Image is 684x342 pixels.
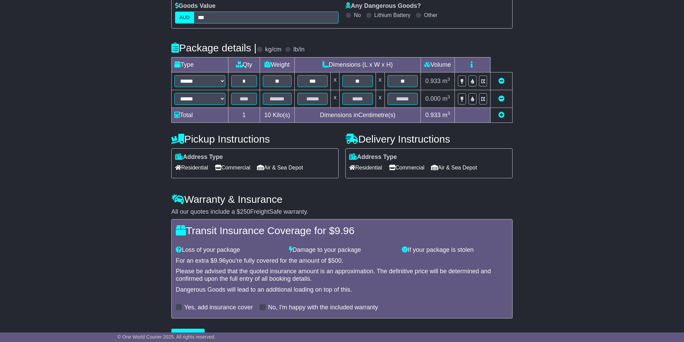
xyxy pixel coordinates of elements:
[442,95,450,102] span: m
[345,133,513,145] h4: Delivery Instructions
[172,108,228,123] td: Total
[431,162,477,173] span: Air & Sea Depot
[447,94,450,99] sup: 3
[176,225,508,236] h4: Transit Insurance Coverage for $
[442,112,450,118] span: m
[331,257,342,264] span: 500
[354,12,361,18] label: No
[295,108,421,123] td: Dimensions in Centimetre(s)
[214,257,226,264] span: 9.96
[295,57,421,72] td: Dimensions (L x W x H)
[268,304,378,311] label: No, I'm happy with the included warranty
[172,246,286,254] div: Loss of your package
[175,153,223,161] label: Address Type
[215,162,250,173] span: Commercial
[176,257,508,265] div: For an extra $ you're fully covered for the amount of $ .
[421,57,455,72] td: Volume
[447,111,450,116] sup: 3
[498,95,505,102] a: Remove this item
[442,78,450,84] span: m
[171,194,513,205] h4: Warranty & Insurance
[171,133,339,145] h4: Pickup Instructions
[376,72,384,90] td: x
[331,90,340,108] td: x
[376,90,384,108] td: x
[228,108,260,123] td: 1
[447,77,450,82] sup: 3
[240,208,250,215] span: 250
[349,162,382,173] span: Residential
[331,72,340,90] td: x
[260,57,295,72] td: Weight
[171,208,513,216] div: All our quotes include a $ FreightSafe warranty.
[349,153,397,161] label: Address Type
[424,12,438,18] label: Other
[264,112,271,118] span: 10
[171,329,205,341] button: Get Quotes
[425,78,441,84] span: 0.933
[228,57,260,72] td: Qty
[117,334,216,340] span: © One World Courier 2025. All rights reserved.
[293,46,305,53] label: lb/in
[176,268,508,282] div: Please be advised that the quoted insurance amount is an approximation. The definitive price will...
[175,162,208,173] span: Residential
[498,112,505,118] a: Add new item
[398,246,512,254] div: If your package is stolen
[176,286,508,294] div: Dangerous Goods will lead to an additional loading on top of this.
[498,78,505,84] a: Remove this item
[175,2,216,10] label: Goods Value
[345,2,421,10] label: Any Dangerous Goods?
[260,108,295,123] td: Kilo(s)
[175,12,194,23] label: AUD
[171,42,257,53] h4: Package details |
[286,246,399,254] div: Damage to your package
[335,225,354,236] span: 9.96
[374,12,411,18] label: Lithium Battery
[425,112,441,118] span: 0.933
[257,162,303,173] span: Air & Sea Depot
[389,162,424,173] span: Commercial
[172,57,228,72] td: Type
[184,304,253,311] label: Yes, add insurance cover
[425,95,441,102] span: 0.000
[265,46,281,53] label: kg/cm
